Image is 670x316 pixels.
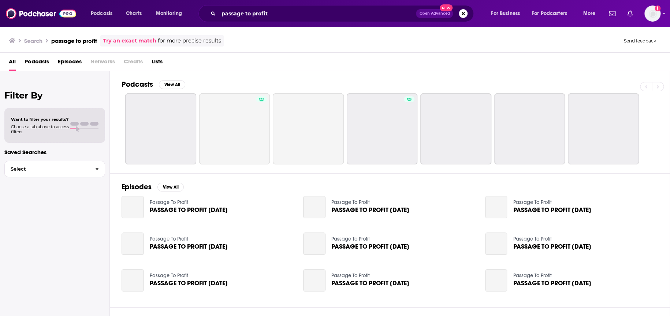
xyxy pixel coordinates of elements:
[331,207,409,213] span: PASSAGE TO PROFIT [DATE]
[4,161,105,177] button: Select
[150,272,188,279] a: Passage To Profit
[205,5,481,22] div: Search podcasts, credits, & more...
[606,7,618,20] a: Show notifications dropdown
[644,5,660,22] img: User Profile
[150,207,228,213] a: PASSAGE TO PROFIT 12-16-18
[58,56,82,71] a: Episodes
[513,207,591,213] span: PASSAGE TO PROFIT [DATE]
[331,272,370,279] a: Passage To Profit
[4,149,105,156] p: Saved Searches
[622,38,658,44] button: Send feedback
[91,8,112,19] span: Podcasts
[583,8,595,19] span: More
[11,124,69,134] span: Choose a tab above to access filters.
[331,207,409,213] a: PASSAGE TO PROFIT 12-9-18
[122,269,144,291] a: PASSAGE TO PROFIT 11-4-18
[122,196,144,218] a: PASSAGE TO PROFIT 12-16-18
[9,56,16,71] a: All
[150,243,228,250] span: PASSAGE TO PROFIT [DATE]
[4,90,105,101] h2: Filter By
[90,56,115,71] span: Networks
[122,80,185,89] a: PodcastsView All
[150,243,228,250] a: PASSAGE TO PROFIT 11-18-18
[331,280,409,286] span: PASSAGE TO PROFIT [DATE]
[513,243,591,250] a: PASSAGE TO PROFIT 11-11-18
[150,207,228,213] span: PASSAGE TO PROFIT [DATE]
[331,280,409,286] a: PASSAGE TO PROFIT 10-28-18
[491,8,520,19] span: For Business
[513,272,551,279] a: Passage To Profit
[24,37,42,44] h3: Search
[513,199,551,205] a: Passage To Profit
[644,5,660,22] span: Logged in as elleb2btech
[157,183,184,192] button: View All
[126,8,142,19] span: Charts
[121,8,146,19] a: Charts
[122,233,144,255] a: PASSAGE TO PROFIT 11-18-18
[513,280,591,286] span: PASSAGE TO PROFIT [DATE]
[624,7,636,20] a: Show notifications dropdown
[124,56,143,71] span: Credits
[331,243,409,250] span: PASSAGE TO PROFIT [DATE]
[513,207,591,213] a: PASSAGE TO PROFIT 12-2-18
[303,233,325,255] a: PASSAGE TO PROFIT 11-25-18
[150,199,188,205] a: Passage To Profit
[303,269,325,291] a: PASSAGE TO PROFIT 10-28-18
[303,196,325,218] a: PASSAGE TO PROFIT 12-9-18
[485,233,507,255] a: PASSAGE TO PROFIT 11-11-18
[159,80,185,89] button: View All
[219,8,416,19] input: Search podcasts, credits, & more...
[122,182,152,192] h2: Episodes
[156,8,182,19] span: Monitoring
[150,236,188,242] a: Passage To Profit
[150,280,228,286] span: PASSAGE TO PROFIT [DATE]
[5,167,89,171] span: Select
[513,280,591,286] a: PASSAGE TO PROFIT 10-21-18
[513,243,591,250] span: PASSAGE TO PROFIT [DATE]
[527,8,578,19] button: open menu
[25,56,49,71] a: Podcasts
[331,199,370,205] a: Passage To Profit
[655,5,660,11] svg: Add a profile image
[440,4,453,11] span: New
[644,5,660,22] button: Show profile menu
[103,37,156,45] a: Try an exact match
[11,117,69,122] span: Want to filter your results?
[485,196,507,218] a: PASSAGE TO PROFIT 12-2-18
[416,9,453,18] button: Open AdvancedNew
[513,236,551,242] a: Passage To Profit
[151,8,191,19] button: open menu
[152,56,163,71] a: Lists
[578,8,604,19] button: open menu
[331,243,409,250] a: PASSAGE TO PROFIT 11-25-18
[51,37,97,44] h3: passage to profit
[86,8,122,19] button: open menu
[532,8,567,19] span: For Podcasters
[158,37,221,45] span: for more precise results
[485,269,507,291] a: PASSAGE TO PROFIT 10-21-18
[419,12,450,15] span: Open Advanced
[122,80,153,89] h2: Podcasts
[486,8,529,19] button: open menu
[150,280,228,286] a: PASSAGE TO PROFIT 11-4-18
[331,236,370,242] a: Passage To Profit
[6,7,76,21] img: Podchaser - Follow, Share and Rate Podcasts
[122,182,184,192] a: EpisodesView All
